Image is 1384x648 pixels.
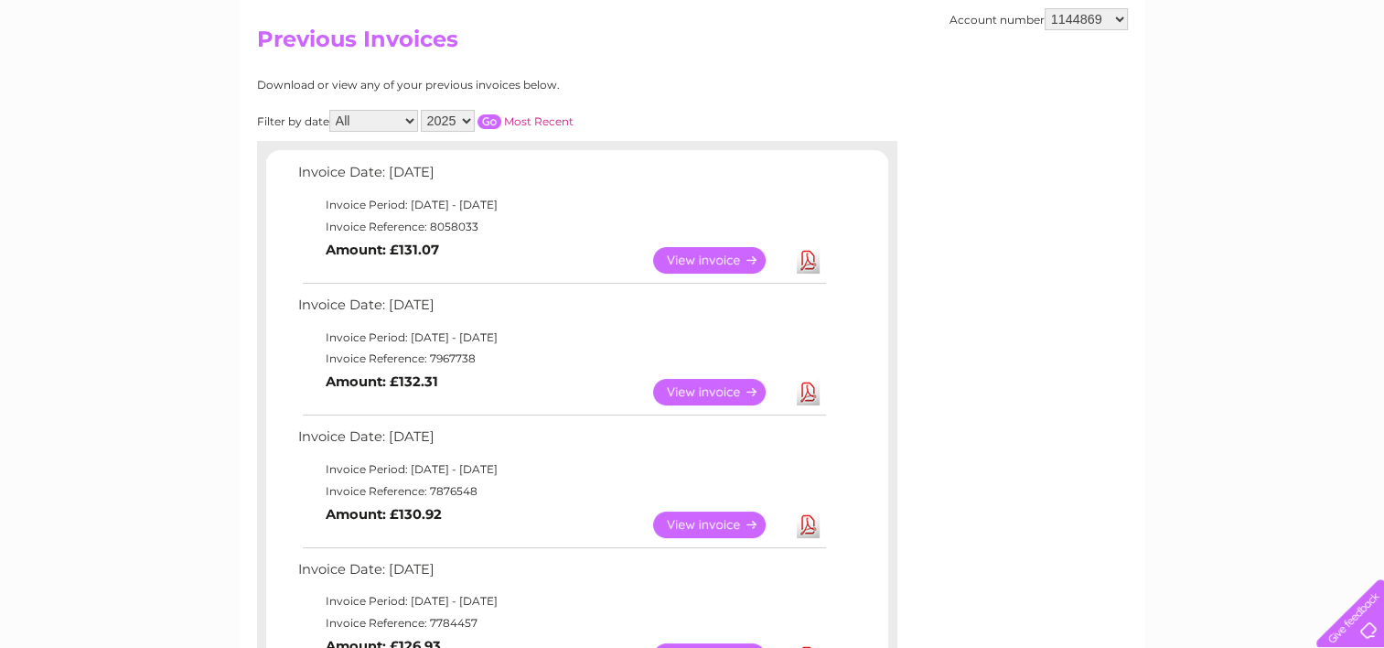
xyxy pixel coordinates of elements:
[257,27,1128,61] h2: Previous Invoices
[653,379,788,405] a: View
[1039,9,1165,32] a: 0333 014 3131
[797,512,820,538] a: Download
[257,79,737,92] div: Download or view any of your previous invoices below.
[261,10,1125,89] div: Clear Business is a trading name of Verastar Limited (registered in [GEOGRAPHIC_DATA] No. 3667643...
[1324,78,1367,92] a: Log out
[294,425,829,459] td: Invoice Date: [DATE]
[326,242,439,258] b: Amount: £131.07
[1108,78,1148,92] a: Energy
[257,110,737,132] div: Filter by date
[294,160,829,194] td: Invoice Date: [DATE]
[294,612,829,634] td: Invoice Reference: 7784457
[294,293,829,327] td: Invoice Date: [DATE]
[1262,78,1307,92] a: Contact
[48,48,142,103] img: logo.png
[294,459,829,481] td: Invoice Period: [DATE] - [DATE]
[294,327,829,349] td: Invoice Period: [DATE] - [DATE]
[949,8,1128,30] div: Account number
[1159,78,1214,92] a: Telecoms
[294,348,829,370] td: Invoice Reference: 7967738
[797,379,820,405] a: Download
[294,216,829,238] td: Invoice Reference: 8058033
[326,373,438,390] b: Amount: £132.31
[326,506,442,523] b: Amount: £130.92
[653,247,788,274] a: View
[294,557,829,591] td: Invoice Date: [DATE]
[294,481,829,502] td: Invoice Reference: 7876548
[1062,78,1097,92] a: Water
[294,194,829,216] td: Invoice Period: [DATE] - [DATE]
[294,590,829,612] td: Invoice Period: [DATE] - [DATE]
[797,247,820,274] a: Download
[504,114,574,128] a: Most Recent
[653,512,788,538] a: View
[1225,78,1251,92] a: Blog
